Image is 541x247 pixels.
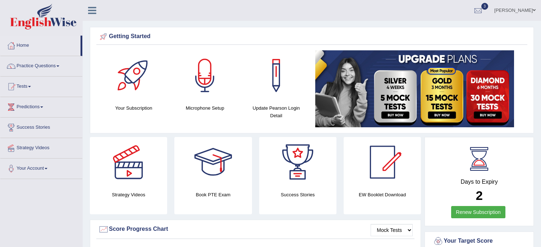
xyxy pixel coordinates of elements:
[173,104,237,112] h4: Microphone Setup
[90,191,167,198] h4: Strategy Videos
[0,36,81,54] a: Home
[315,50,514,127] img: small5.jpg
[0,118,82,136] a: Success Stories
[98,224,413,235] div: Score Progress Chart
[481,3,489,10] span: 3
[451,206,505,218] a: Renew Subscription
[0,56,82,74] a: Practice Questions
[102,104,166,112] h4: Your Subscription
[433,236,526,247] div: Your Target Score
[344,191,421,198] h4: EW Booklet Download
[98,31,526,42] div: Getting Started
[0,77,82,95] a: Tests
[174,191,252,198] h4: Book PTE Exam
[244,104,308,119] h4: Update Pearson Login Detail
[259,191,336,198] h4: Success Stories
[0,97,82,115] a: Predictions
[476,188,482,202] b: 2
[0,138,82,156] a: Strategy Videos
[433,179,526,185] h4: Days to Expiry
[0,159,82,177] a: Your Account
